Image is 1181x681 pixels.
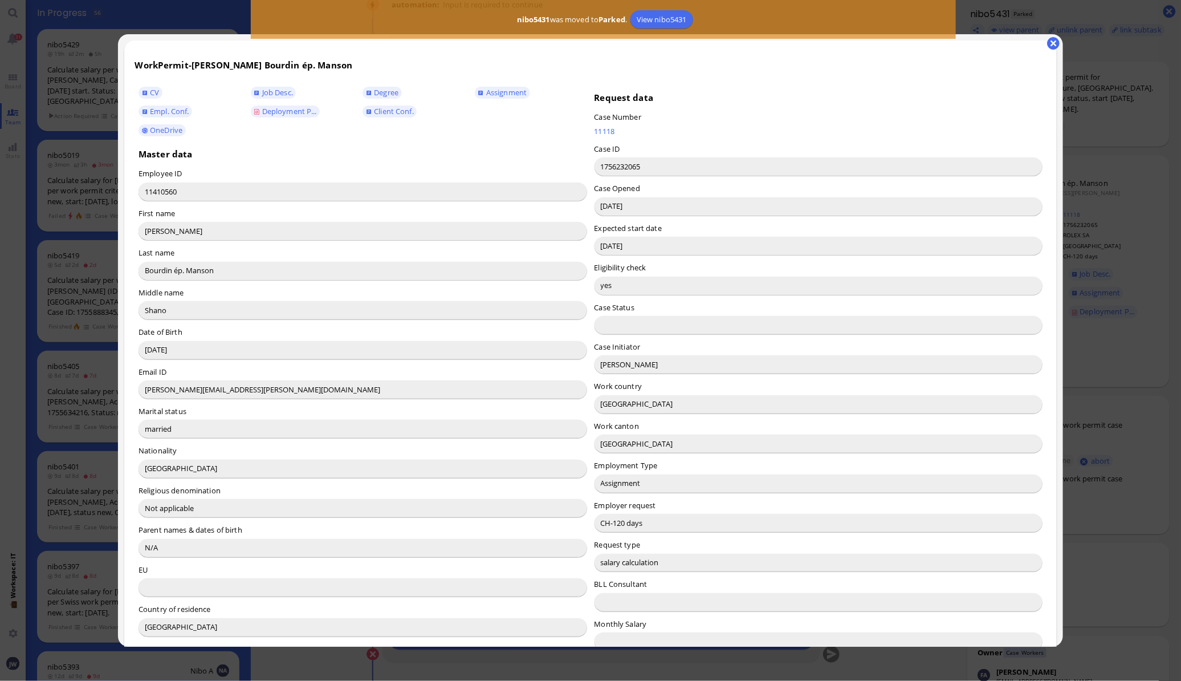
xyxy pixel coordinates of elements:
[598,14,625,25] b: Parked
[139,87,162,99] a: CV
[374,106,414,116] span: Client Conf.
[139,367,166,377] label: Email ID
[139,248,174,258] label: Last name
[139,445,177,456] label: Nationality
[594,126,794,136] a: 11118
[9,32,414,58] p: I hope this message finds you well. I'm writing to let you know that your requested salary calcul...
[139,106,192,118] a: Empl. Conf.
[139,208,175,218] label: First name
[9,101,48,110] strong: Heads-up:
[139,565,148,575] label: EU
[139,604,211,614] label: Country of residence
[32,133,414,145] li: Middle name '[PERSON_NAME]' missing from application form but present in CV and job description
[139,124,186,137] a: OneDrive
[374,87,398,98] span: Degree
[594,144,620,154] label: Case ID
[139,148,587,160] h3: Master data
[594,619,647,629] label: Monthly Salary
[594,342,641,352] label: Case Initiator
[192,59,262,71] span: [PERSON_NAME]
[594,302,634,313] label: Case Status
[139,485,221,496] label: Religious denomination
[262,106,317,116] span: Deployment P...
[517,14,550,25] b: nibo5431
[594,421,639,431] label: Work canton
[9,67,388,89] strong: 8850 CHF
[251,87,296,99] a: Job Desc.
[594,540,641,550] label: Request type
[363,106,417,118] a: Client Conf.
[630,10,693,29] a: View nibo5431
[486,87,527,98] span: Assignment
[594,262,646,273] label: Eligibility check
[150,106,189,116] span: Empl. Conf.
[135,59,189,71] span: WorkPermit
[139,406,186,416] label: Marital status
[135,59,1046,71] h3: -
[251,106,320,118] a: Deployment P...
[594,381,642,391] label: Work country
[32,145,414,171] li: Name mismatch: Application shows '[PERSON_NAME] ép. [PERSON_NAME]' vs '[PERSON_NAME] ép. [PERSON_...
[139,287,184,298] label: Middle name
[594,223,662,233] label: Expected start date
[594,579,647,589] label: BLL Consultant
[594,183,640,193] label: Case Opened
[264,59,352,71] span: Bourdin ép. Manson
[139,168,182,179] label: Employee ID
[514,14,630,25] span: was moved to .
[594,112,641,122] label: Case Number
[9,11,414,24] p: Dear Accenture,
[594,500,656,510] label: Employer request
[150,87,159,98] span: CV
[9,11,414,303] body: Rich Text Area. Press ALT-0 for help.
[262,87,293,98] span: Job Desc.
[139,525,242,535] label: Parent names & dates of birth
[594,460,658,471] label: Employment Type
[594,92,1042,103] h3: Request data
[9,181,87,190] strong: Non-blocking issues
[32,200,414,212] li: Job Description contains inconsistent date formats: '[DATE]' and '[DATE]'
[139,327,182,337] label: Date of Birth
[475,87,530,99] a: Assignment
[9,66,414,91] p: The p25 monthly salary for 37.0 hours per week in [GEOGRAPHIC_DATA] ([GEOGRAPHIC_DATA]) is (SECO).
[363,87,401,99] a: Degree
[9,113,83,123] strong: Important warnings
